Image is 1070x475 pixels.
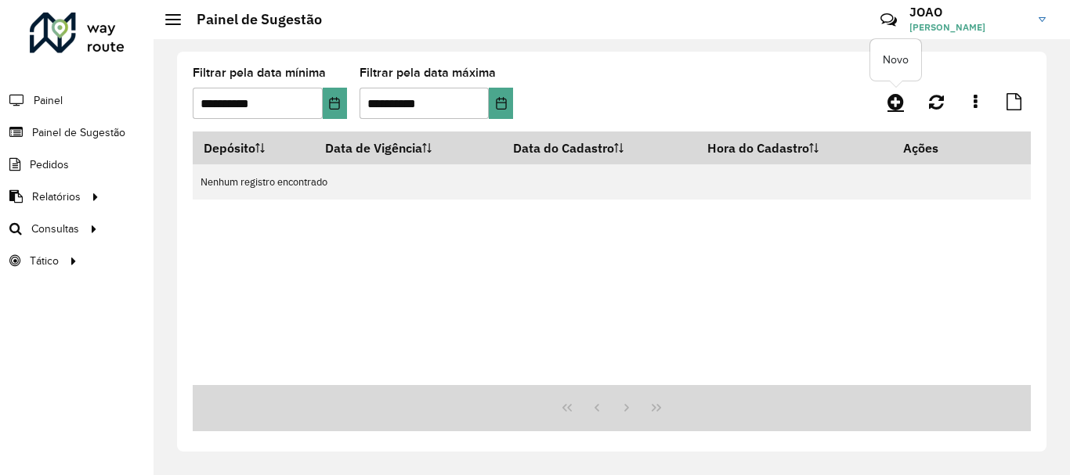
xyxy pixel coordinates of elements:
[34,92,63,109] span: Painel
[181,11,322,28] h2: Painel de Sugestão
[697,131,892,164] th: Hora do Cadastro
[503,131,697,164] th: Data do Cadastro
[193,63,326,82] label: Filtrar pela data mínima
[892,131,986,164] th: Ações
[323,88,347,119] button: Choose Date
[870,39,921,81] div: Novo
[872,3,906,37] a: Contato Rápido
[193,164,1031,200] td: Nenhum registro encontrado
[32,124,125,141] span: Painel de Sugestão
[30,253,59,269] span: Tático
[909,5,1027,20] h3: JOAO
[314,131,503,164] th: Data de Vigência
[30,157,69,173] span: Pedidos
[489,88,513,119] button: Choose Date
[32,189,81,205] span: Relatórios
[31,221,79,237] span: Consultas
[193,131,314,164] th: Depósito
[909,20,1027,34] span: [PERSON_NAME]
[360,63,496,82] label: Filtrar pela data máxima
